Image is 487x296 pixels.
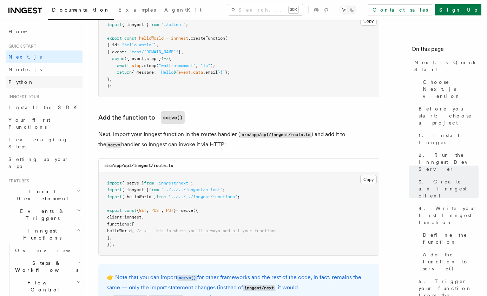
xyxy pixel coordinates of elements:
[177,275,197,281] code: serve()
[416,175,479,202] a: 3. Create an Inngest client
[210,63,215,68] span: );
[107,181,122,186] span: import
[243,285,275,291] code: inngest/next
[124,56,144,61] span: ({ event
[132,63,142,68] span: step
[200,63,210,68] span: "1s"
[419,178,479,199] span: 3. Create an Inngest client
[107,36,122,41] span: export
[6,114,83,133] a: Your first Functions
[98,129,379,150] p: Next, import your Inngest function in the routes handler ( ) and add it to the handler so Inngest...
[142,215,144,220] span: ,
[156,42,159,47] span: ,
[156,194,166,199] span: from
[107,242,114,247] span: });
[137,228,277,233] span: // <-- This is where you'll always add all your functions
[6,185,83,205] button: Local Development
[177,274,197,281] a: serve()
[98,111,185,124] a: Add the function toserve()
[52,7,110,13] span: Documentation
[6,63,83,76] a: Node.js
[203,70,218,75] span: .email
[228,4,303,15] button: Search...⌘K
[193,70,203,75] span: data
[110,235,112,240] span: ,
[166,208,173,213] span: PUT
[416,129,479,149] a: 1. Install Inngest
[368,4,432,15] a: Contact sales
[104,163,173,168] code: src/app/api/inngest/route.ts
[160,2,206,19] a: AgentKit
[149,22,159,27] span: from
[171,36,188,41] span: inngest
[225,36,228,41] span: (
[122,194,156,199] span: { helloWorld }
[164,7,202,13] span: AgentKit
[137,208,139,213] span: {
[112,56,124,61] span: async
[360,16,377,26] button: Copy
[129,49,178,54] span: "test/[DOMAIN_NAME]"
[122,22,149,27] span: { inngest }
[164,56,169,61] span: =>
[132,222,134,227] span: [
[8,137,68,149] span: Leveraging Steps
[218,70,220,75] span: }
[412,45,479,56] h4: On this page
[8,79,34,85] span: Python
[107,215,122,220] span: client
[223,187,225,192] span: ;
[173,70,178,75] span: ${
[178,70,191,75] span: event
[435,4,481,15] a: Sign Up
[225,70,230,75] span: };
[6,153,83,173] a: Setting up your app
[181,208,193,213] span: serve
[15,248,87,253] span: Overview
[8,117,50,130] span: Your first Functions
[149,187,159,192] span: from
[240,132,311,138] code: src/app/api/inngest/route.ts
[107,222,129,227] span: functions
[139,36,164,41] span: helloWorld
[154,70,156,75] span: :
[161,22,186,27] span: "./client"
[6,51,83,63] a: Next.js
[419,205,479,226] span: 4. Write your first Inngest function
[107,187,122,192] span: import
[188,36,225,41] span: .createFunction
[176,208,178,213] span: =
[122,42,154,47] span: "hello-world"
[419,105,479,126] span: Before you start: choose a project
[144,181,154,186] span: from
[107,194,122,199] span: import
[412,56,479,76] a: Next.js Quick Start
[173,208,176,213] span: }
[107,42,117,47] span: { id
[419,132,479,146] span: 1. Install Inngest
[6,25,83,38] a: Home
[419,152,479,173] span: 2. Run the Inngest Dev Server
[423,251,479,272] span: Add the function to serve()
[186,22,188,27] span: ;
[12,279,76,293] span: Flow Control
[107,208,122,213] span: export
[48,2,114,20] a: Documentation
[124,215,142,220] span: inngest
[154,42,156,47] span: }
[124,36,137,41] span: const
[122,215,124,220] span: :
[360,175,377,184] button: Copy
[117,63,129,68] span: await
[129,222,132,227] span: :
[132,228,134,233] span: ,
[169,194,237,199] span: "../../../inngest/functions"
[6,94,39,100] span: Inngest tour
[107,228,132,233] span: helloWorld
[114,2,160,19] a: Examples
[107,49,124,54] span: { event
[161,111,185,124] code: serve()
[6,227,76,241] span: Inngest Functions
[122,181,144,186] span: { serve }
[414,59,479,73] span: Next.js Quick Start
